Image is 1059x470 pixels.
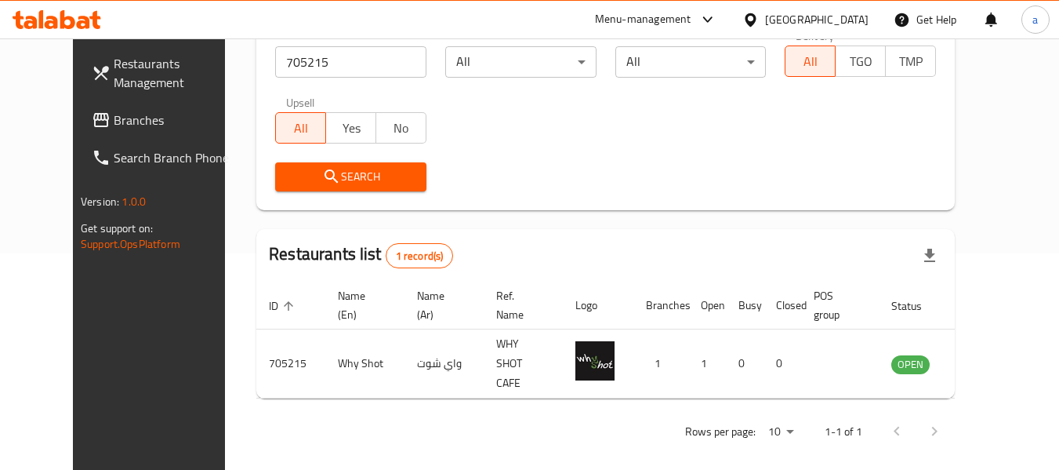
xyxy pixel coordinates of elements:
span: Branches [114,111,238,129]
input: Search for restaurant name or ID.. [275,46,426,78]
th: Logo [563,282,633,330]
td: WHY SHOT CAFE [484,330,563,399]
th: Branches [633,282,688,330]
div: Menu-management [595,10,691,29]
button: No [375,112,426,144]
th: Busy [726,282,763,330]
div: OPEN [891,355,930,374]
span: Get support on: [81,218,153,239]
span: ID [269,297,299,315]
img: Why Shot [575,341,615,381]
a: Search Branch Phone [79,139,250,177]
div: All [445,46,597,78]
td: واي شوت [404,330,484,399]
a: Restaurants Management [79,45,250,101]
th: Closed [763,282,801,330]
a: Branches [79,101,250,139]
h2: Restaurants list [269,242,453,268]
div: Export file [911,237,948,275]
span: Ref. Name [496,286,544,324]
span: POS group [814,286,860,324]
th: Open [688,282,726,330]
span: Version: [81,191,119,212]
p: Rows per page: [685,422,756,442]
table: enhanced table [256,282,1015,399]
div: Rows per page: [762,421,800,444]
button: TGO [835,46,886,77]
td: 705215 [256,330,325,399]
label: Delivery [796,30,835,41]
td: Why Shot [325,330,404,399]
label: Upsell [286,97,315,107]
span: TGO [842,50,879,73]
td: 0 [763,330,801,399]
div: All [615,46,767,78]
span: No [383,117,420,140]
span: Search Branch Phone [114,148,238,167]
p: 1-1 of 1 [825,422,862,442]
button: All [275,112,326,144]
span: TMP [892,50,930,73]
td: 1 [688,330,726,399]
div: [GEOGRAPHIC_DATA] [765,11,869,28]
span: 1.0.0 [121,191,146,212]
span: a [1032,11,1038,28]
span: OPEN [891,355,930,373]
button: All [785,46,836,77]
span: Status [891,297,942,315]
span: Name (Ar) [417,286,465,324]
span: 1 record(s) [386,249,453,264]
button: Yes [325,112,376,144]
button: TMP [885,46,936,77]
span: Yes [332,117,370,140]
span: Restaurants Management [114,54,238,92]
a: Support.OpsPlatform [81,234,180,254]
span: All [282,117,320,140]
span: Name (En) [338,286,386,324]
span: All [792,50,829,73]
button: Search [275,162,426,191]
td: 1 [633,330,688,399]
span: Search [288,167,414,187]
td: 0 [726,330,763,399]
